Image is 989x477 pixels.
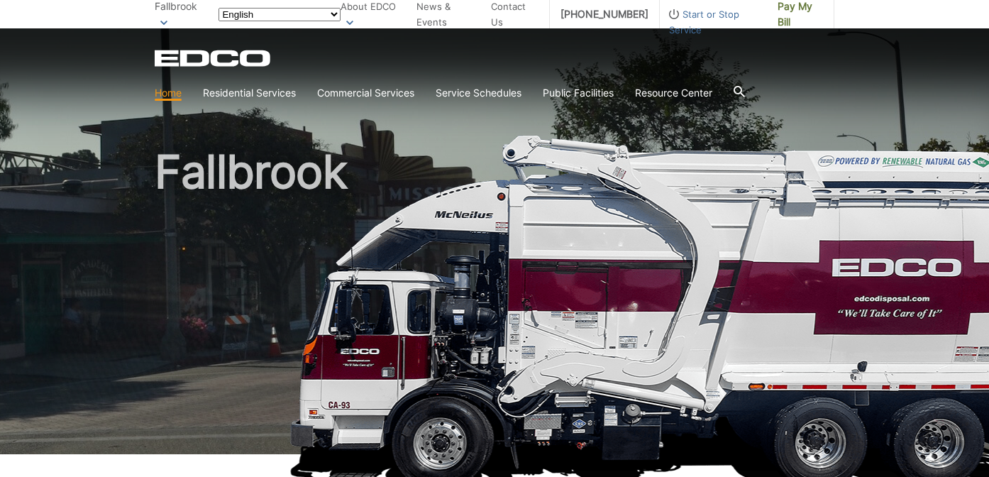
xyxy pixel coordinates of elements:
a: Resource Center [635,85,712,101]
a: Service Schedules [436,85,521,101]
a: EDCD logo. Return to the homepage. [155,50,272,67]
a: Residential Services [203,85,296,101]
select: Select a language [219,8,341,21]
a: Public Facilities [543,85,614,101]
h1: Fallbrook [155,149,834,461]
a: Home [155,85,182,101]
a: Commercial Services [317,85,414,101]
